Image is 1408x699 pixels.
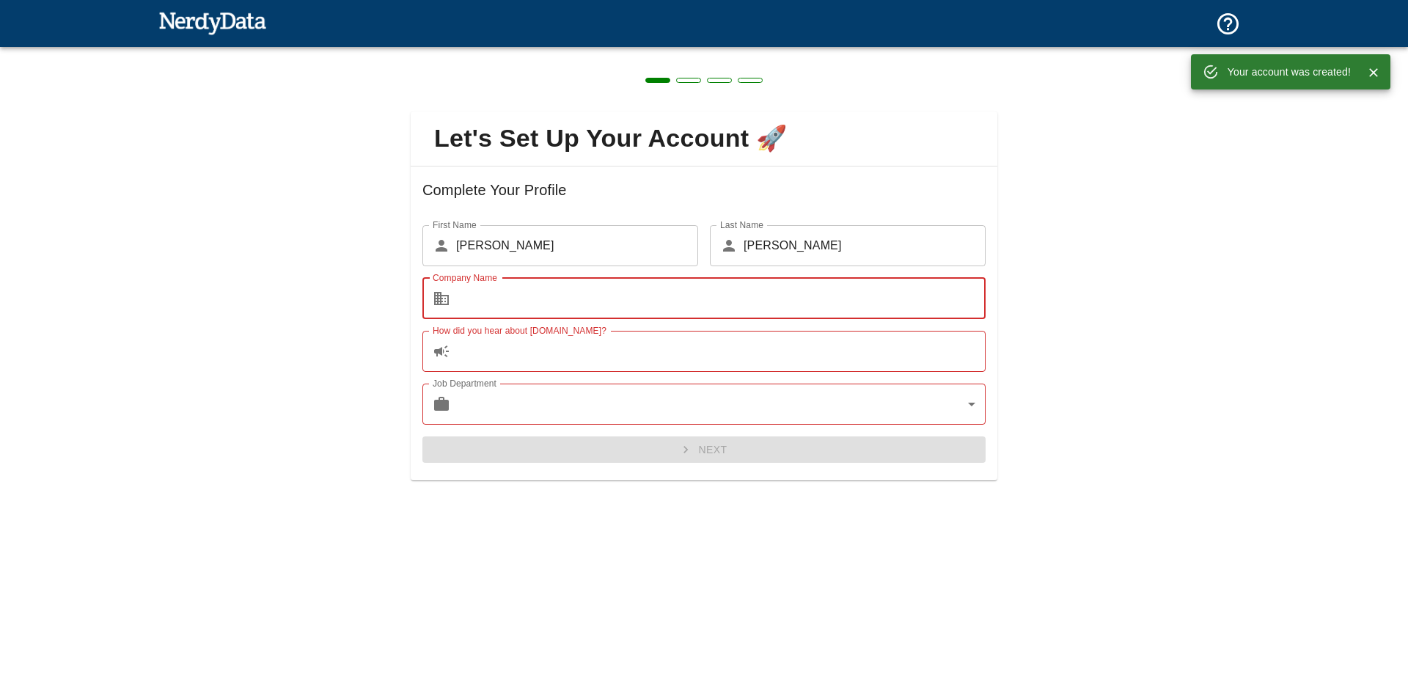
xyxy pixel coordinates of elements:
[1335,595,1390,651] iframe: Drift Widget Chat Controller
[720,219,763,231] label: Last Name
[433,271,497,284] label: Company Name
[433,377,496,389] label: Job Department
[158,8,266,37] img: NerdyData.com
[422,178,986,225] h6: Complete Your Profile
[1363,62,1385,84] button: Close
[422,123,986,154] span: Let's Set Up Your Account 🚀
[1228,59,1351,85] div: Your account was created!
[433,324,606,337] label: How did you hear about [DOMAIN_NAME]?
[1206,2,1250,45] button: Support and Documentation
[433,219,477,231] label: First Name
